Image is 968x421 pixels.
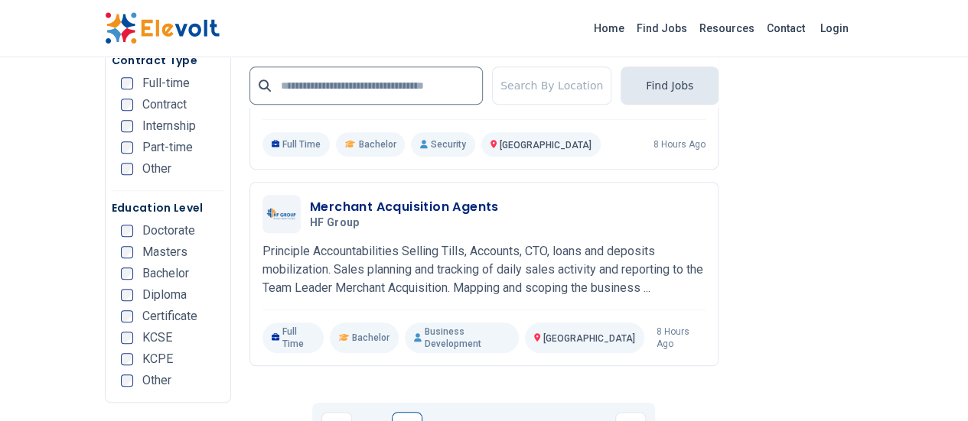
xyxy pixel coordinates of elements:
[142,77,190,89] span: Full-time
[112,200,224,215] h5: Education Level
[310,216,360,230] span: HF Group
[142,332,172,344] span: KCSE
[811,13,858,44] a: Login
[266,208,297,219] img: HF Group
[142,163,171,175] span: Other
[121,163,133,175] input: Other
[121,289,133,301] input: Diploma
[121,77,133,89] input: Full-time
[105,12,220,44] img: Elevolt
[142,289,187,301] span: Diploma
[121,225,133,237] input: Doctorate
[121,141,133,154] input: Part-time
[891,348,968,421] iframe: Chat Widget
[142,99,187,111] span: Contract
[121,267,133,280] input: Bachelor
[142,374,171,387] span: Other
[411,132,474,157] p: Security
[588,16,631,40] a: Home
[657,325,706,350] p: 8 hours ago
[142,120,196,132] span: Internship
[631,16,693,40] a: Find Jobs
[142,267,189,280] span: Bachelor
[358,138,396,151] span: Bachelor
[653,138,706,151] p: 8 hours ago
[142,141,193,154] span: Part-time
[142,246,187,258] span: Masters
[621,66,719,105] button: Find Jobs
[142,310,197,322] span: Certificate
[121,310,133,322] input: Certificate
[142,353,173,365] span: KCPE
[112,53,224,68] h5: Contract Type
[262,195,706,353] a: HF GroupMerchant Acquisition AgentsHF GroupPrinciple Accountabilities Selling Tills, Accounts, CT...
[121,246,133,258] input: Masters
[121,353,133,365] input: KCPE
[142,225,195,237] span: Doctorate
[500,140,592,151] span: [GEOGRAPHIC_DATA]
[262,322,324,353] p: Full Time
[262,132,331,157] p: Full Time
[761,16,811,40] a: Contact
[121,99,133,111] input: Contract
[310,198,499,216] h3: Merchant Acquisition Agents
[121,332,133,344] input: KCSE
[262,242,706,297] p: Principle Accountabilities Selling Tills, Accounts, CTO, loans and deposits mobilization. Sales p...
[405,322,518,353] p: Business Development
[543,333,635,344] span: [GEOGRAPHIC_DATA]
[121,120,133,132] input: Internship
[352,332,389,344] span: Bachelor
[693,16,761,40] a: Resources
[121,374,133,387] input: Other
